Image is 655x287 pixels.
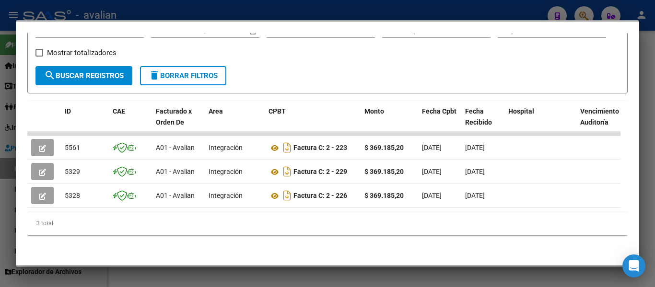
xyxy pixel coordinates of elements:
span: [DATE] [465,144,485,151]
strong: $ 369.185,20 [364,144,404,151]
datatable-header-cell: Facturado x Orden De [152,101,205,143]
mat-icon: search [44,69,56,81]
span: CAE [113,107,125,115]
span: CPBT [269,107,286,115]
span: 5561 [65,144,80,151]
i: Descargar documento [281,140,293,155]
datatable-header-cell: Fecha Cpbt [418,101,461,143]
span: A01 - Avalian [156,192,195,199]
datatable-header-cell: Fecha Recibido [461,101,504,143]
span: A01 - Avalian [156,168,195,175]
datatable-header-cell: Monto [361,101,418,143]
datatable-header-cell: CAE [109,101,152,143]
span: ID [65,107,71,115]
button: Borrar Filtros [140,66,226,85]
div: 3 total [27,211,628,235]
datatable-header-cell: Vencimiento Auditoría [576,101,620,143]
strong: Factura C: 2 - 226 [293,192,347,200]
span: Monto [364,107,384,115]
span: Integración [209,168,243,175]
strong: $ 369.185,20 [364,192,404,199]
datatable-header-cell: Hospital [504,101,576,143]
i: Descargar documento [281,188,293,203]
span: [DATE] [465,192,485,199]
span: [DATE] [422,144,442,151]
button: Buscar Registros [35,66,132,85]
mat-icon: delete [149,69,160,81]
i: Descargar documento [281,164,293,179]
span: Borrar Filtros [149,71,218,80]
div: Open Intercom Messenger [622,254,645,277]
span: [DATE] [422,192,442,199]
datatable-header-cell: CPBT [265,101,361,143]
datatable-header-cell: ID [61,101,109,143]
span: Fecha Cpbt [422,107,456,115]
button: Open calendar [248,26,259,37]
span: Integración [209,192,243,199]
span: 5328 [65,192,80,199]
span: A01 - Avalian [156,144,195,151]
span: Area [209,107,223,115]
span: Hospital [508,107,534,115]
strong: $ 369.185,20 [364,168,404,175]
span: [DATE] [422,168,442,175]
span: Mostrar totalizadores [47,47,117,58]
span: Vencimiento Auditoría [580,107,619,126]
span: [DATE] [465,168,485,175]
strong: Factura C: 2 - 223 [293,144,347,152]
datatable-header-cell: Area [205,101,265,143]
span: Buscar Registros [44,71,124,80]
span: 5329 [65,168,80,175]
strong: Factura C: 2 - 229 [293,168,347,176]
span: Facturado x Orden De [156,107,192,126]
span: Integración [209,144,243,151]
span: Fecha Recibido [465,107,492,126]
